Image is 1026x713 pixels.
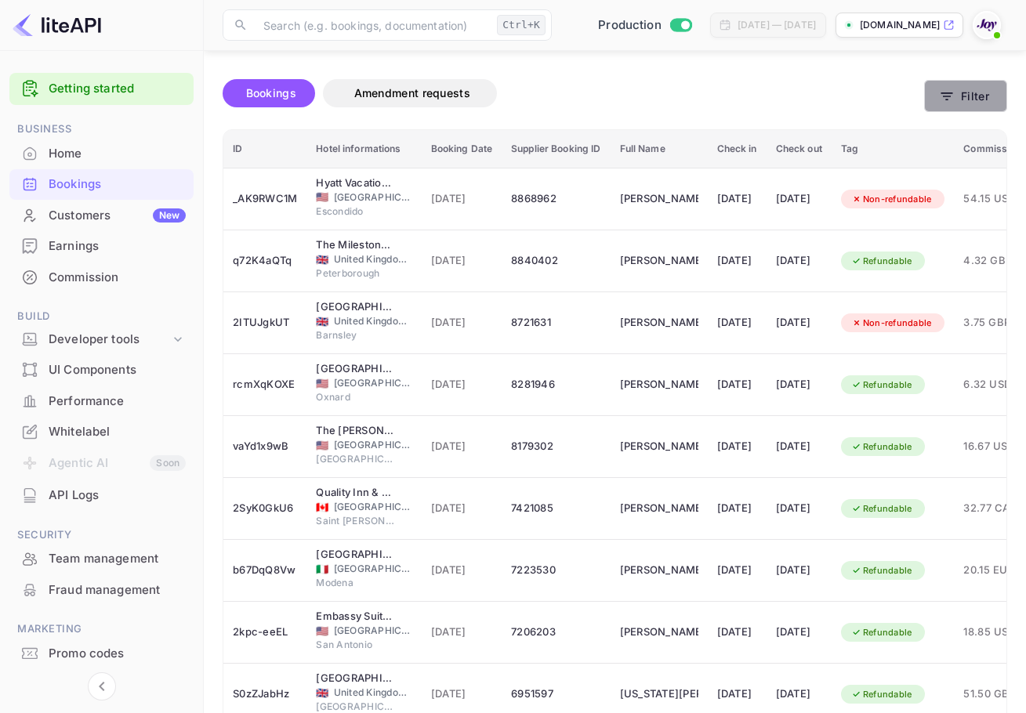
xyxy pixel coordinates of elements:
[431,562,493,579] span: [DATE]
[9,527,194,544] span: Security
[316,378,328,389] span: United States of America
[49,361,186,379] div: UI Components
[776,496,822,521] div: [DATE]
[511,682,600,707] div: 6951597
[9,639,194,668] a: Promo codes
[49,423,186,441] div: Whitelabel
[316,452,394,466] span: [GEOGRAPHIC_DATA]
[717,434,757,459] div: [DATE]
[776,372,822,397] div: [DATE]
[776,310,822,335] div: [DATE]
[9,139,194,168] a: Home
[620,682,698,707] div: Georgia Curtis
[620,248,698,273] div: Bryony Curtis
[49,80,186,98] a: Getting started
[511,248,600,273] div: 8840402
[431,252,493,270] span: [DATE]
[88,672,116,700] button: Collapse navigation
[511,496,600,521] div: 7421085
[9,480,194,511] div: API Logs
[49,645,186,663] div: Promo codes
[963,624,1021,641] span: 18.85 USD
[9,121,194,138] span: Business
[9,73,194,105] div: Getting started
[717,496,757,521] div: [DATE]
[316,576,394,590] span: Modena
[334,190,412,204] span: [GEOGRAPHIC_DATA]
[9,201,194,231] div: CustomersNew
[717,620,757,645] div: [DATE]
[9,201,194,230] a: CustomersNew
[511,310,600,335] div: 8721631
[49,331,170,349] div: Developer tools
[233,186,297,212] div: _AK9RWC1M
[841,437,923,457] div: Refundable
[316,638,394,652] span: San Antonio
[316,176,394,191] div: Hyatt Vacation Club at The Welk, San Diego Area
[49,237,186,255] div: Earnings
[776,186,822,212] div: [DATE]
[49,550,186,568] div: Team management
[431,314,493,331] span: [DATE]
[223,130,306,168] th: ID
[841,190,942,209] div: Non-refundable
[233,620,297,645] div: 2kpc-eeEL
[316,514,394,528] span: Saint [PERSON_NAME]
[354,86,470,100] span: Amendment requests
[49,581,186,599] div: Fraud management
[963,438,1021,455] span: 16.67 USD
[611,130,708,168] th: Full Name
[316,626,328,636] span: United States of America
[316,423,394,439] div: The Starling Atlanta Midtown, Curio Collection by Hilton
[963,500,1021,517] span: 32.77 CAD
[860,18,940,32] p: [DOMAIN_NAME]
[9,621,194,638] span: Marketing
[592,16,698,34] div: Switch to Sandbox mode
[620,186,698,212] div: Rebecca Curtis
[316,192,328,202] span: United States of America
[974,13,999,38] img: With Joy
[620,434,698,459] div: Ian Curtis
[9,480,194,509] a: API Logs
[316,317,328,327] span: United Kingdom of Great Britain and Northern Ireland
[841,561,923,581] div: Refundable
[316,361,394,377] div: Hilton Garden Inn Oxnard/Camarillo
[316,390,394,404] span: Oxnard
[316,485,394,501] div: Quality Inn & Suites Amsterdam
[316,266,394,280] span: Peterborough
[431,686,493,703] span: [DATE]
[9,139,194,169] div: Home
[9,544,194,574] div: Team management
[9,231,194,262] div: Earnings
[316,328,394,342] span: Barnsley
[9,544,194,573] a: Team management
[334,562,412,576] span: [GEOGRAPHIC_DATA]
[963,376,1021,393] span: 6.32 USD
[841,499,923,519] div: Refundable
[334,314,412,328] span: United Kingdom of [GEOGRAPHIC_DATA] and [GEOGRAPHIC_DATA]
[776,434,822,459] div: [DATE]
[49,393,186,411] div: Performance
[598,16,662,34] span: Production
[49,145,186,163] div: Home
[717,310,757,335] div: [DATE]
[511,620,600,645] div: 7206203
[9,355,194,384] a: UI Components
[9,169,194,200] div: Bookings
[963,314,1021,331] span: 3.75 GBP
[334,624,412,638] span: [GEOGRAPHIC_DATA]
[49,176,186,194] div: Bookings
[316,671,394,686] div: Ashdown Park Hotel & Country Club
[717,248,757,273] div: [DATE]
[767,130,832,168] th: Check out
[316,440,328,451] span: United States of America
[841,313,942,333] div: Non-refundable
[334,438,412,452] span: [GEOGRAPHIC_DATA]
[841,375,923,395] div: Refundable
[316,204,394,219] span: Escondido
[431,190,493,208] span: [DATE]
[9,231,194,260] a: Earnings
[497,15,546,35] div: Ctrl+K
[316,299,394,315] div: Holiday Inn Barnsley, an IHG Hotel
[334,686,412,700] span: United Kingdom of [GEOGRAPHIC_DATA] and [GEOGRAPHIC_DATA]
